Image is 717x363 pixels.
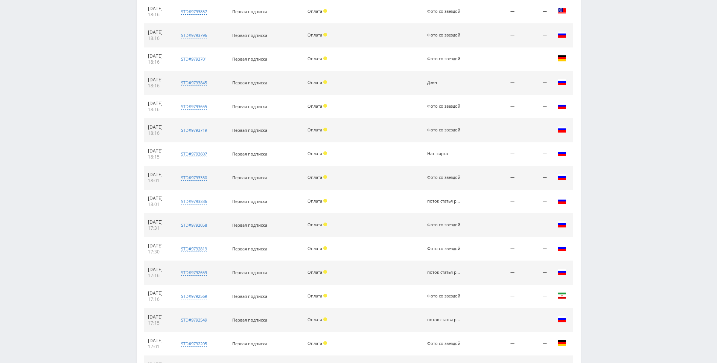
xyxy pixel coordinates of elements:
div: [DATE] [148,290,170,296]
span: Оплата [308,174,322,180]
div: std#9792659 [181,270,207,276]
span: Холд [323,175,327,179]
div: Фото со звездой [427,175,461,180]
td: — [518,71,550,95]
div: [DATE] [148,124,170,130]
span: Холд [323,294,327,297]
div: 18:16 [148,12,170,18]
span: Первая подписка [232,151,267,157]
span: Оплата [308,317,322,322]
span: Оплата [308,269,322,275]
td: — [480,237,519,261]
td: — [480,119,519,142]
img: rus.png [557,30,566,39]
span: Первая подписка [232,104,267,109]
span: Оплата [308,293,322,299]
div: std#9792819 [181,246,207,252]
div: std#9792569 [181,293,207,299]
span: Холд [323,33,327,37]
div: [DATE] [148,6,170,12]
span: Первая подписка [232,80,267,85]
div: std#9793719 [181,127,207,133]
div: 18:01 [148,178,170,184]
span: Холд [323,246,327,250]
img: rus.png [557,315,566,324]
img: rus.png [557,196,566,205]
td: — [518,95,550,119]
span: Первая подписка [232,317,267,323]
span: Оплата [308,340,322,346]
img: rus.png [557,125,566,134]
div: Нат. карта [427,151,461,156]
div: std#9793607 [181,151,207,157]
td: — [480,95,519,119]
div: [DATE] [148,77,170,83]
img: rus.png [557,220,566,229]
img: rus.png [557,78,566,87]
span: Первая подписка [232,127,267,133]
img: irn.png [557,291,566,300]
td: — [480,71,519,95]
span: Холд [323,341,327,345]
td: — [480,285,519,308]
div: [DATE] [148,267,170,273]
div: std#9792549 [181,317,207,323]
div: 18:16 [148,35,170,41]
div: std#9793796 [181,32,207,38]
span: Первая подписка [232,270,267,275]
span: Холд [323,80,327,84]
td: — [480,332,519,356]
span: Холд [323,104,327,108]
span: Оплата [308,32,322,38]
div: Фото со звездой [427,223,461,227]
span: Первая подписка [232,293,267,299]
div: 17:16 [148,296,170,302]
span: Холд [323,270,327,274]
div: [DATE] [148,172,170,178]
img: rus.png [557,172,566,181]
div: 18:16 [148,107,170,113]
div: std#9792205 [181,341,207,347]
div: 18:16 [148,130,170,136]
span: Оплата [308,79,322,85]
span: Оплата [308,222,322,227]
div: [DATE] [148,243,170,249]
img: usa.png [557,6,566,15]
div: 17:15 [148,320,170,326]
img: rus.png [557,267,566,276]
span: Оплата [308,151,322,156]
div: Фото со звездой [427,294,461,299]
span: Оплата [308,103,322,109]
div: std#9793845 [181,80,207,86]
div: std#9793058 [181,222,207,228]
span: Оплата [308,8,322,14]
td: — [518,119,550,142]
span: Первая подписка [232,246,267,252]
span: Оплата [308,198,322,204]
td: — [480,24,519,47]
span: Первая подписка [232,198,267,204]
td: — [518,190,550,214]
span: Холд [323,128,327,131]
img: deu.png [557,339,566,348]
td: — [480,142,519,166]
div: поток статья рерайт [427,270,461,275]
td: — [518,166,550,190]
td: — [518,47,550,71]
div: [DATE] [148,101,170,107]
td: — [480,261,519,285]
td: — [480,308,519,332]
span: Первая подписка [232,175,267,180]
td: — [518,261,550,285]
div: [DATE] [148,195,170,201]
td: — [518,214,550,237]
td: — [480,190,519,214]
div: [DATE] [148,29,170,35]
span: Первая подписка [232,222,267,228]
div: Фото со звездой [427,33,461,38]
span: Холд [323,151,327,155]
td: — [480,166,519,190]
div: std#9793701 [181,56,207,62]
div: поток статья рерайт [427,199,461,204]
div: Фото со звездой [427,56,461,61]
